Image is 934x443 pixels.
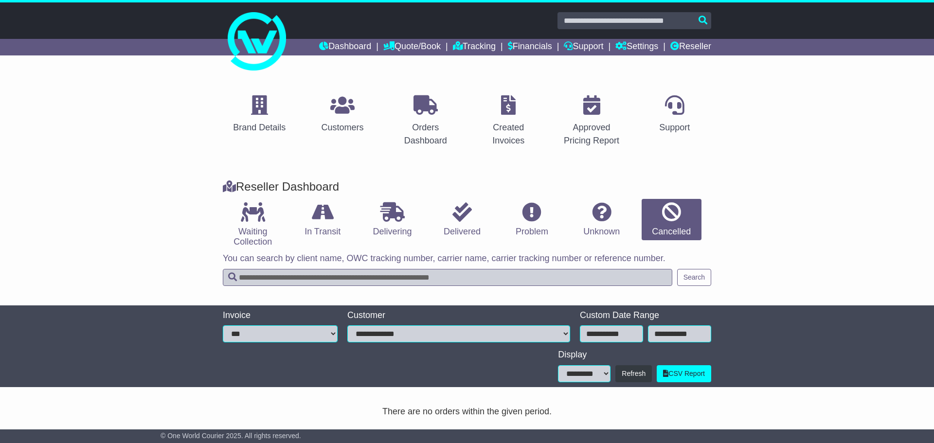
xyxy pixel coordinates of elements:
a: Created Invoices [472,92,545,151]
a: Quote/Book [383,39,441,55]
div: Custom Date Range [580,310,711,321]
div: There are no orders within the given period. [223,407,711,417]
a: Approved Pricing Report [555,92,629,151]
button: Refresh [615,365,652,382]
button: Search [677,269,711,286]
a: Waiting Collection [223,199,283,251]
a: Dashboard [319,39,371,55]
a: Brand Details [227,92,292,138]
a: Customers [315,92,370,138]
div: Customers [321,121,363,134]
a: Orders Dashboard [389,92,462,151]
div: Invoice [223,310,338,321]
a: Problem [502,199,562,241]
div: Customer [347,310,570,321]
a: Unknown [572,199,631,241]
a: Reseller [670,39,711,55]
p: You can search by client name, OWC tracking number, carrier name, carrier tracking number or refe... [223,253,711,264]
div: Reseller Dashboard [218,180,716,194]
a: CSV Report [657,365,711,382]
a: Settings [615,39,658,55]
a: In Transit [292,199,352,241]
div: Support [659,121,690,134]
div: Display [558,350,711,360]
a: Support [653,92,696,138]
div: Brand Details [233,121,286,134]
a: Delivered [432,199,492,241]
a: Cancelled [642,199,701,241]
span: © One World Courier 2025. All rights reserved. [161,432,301,440]
div: Orders Dashboard [395,121,456,147]
div: Approved Pricing Report [561,121,622,147]
a: Support [564,39,603,55]
div: Created Invoices [478,121,539,147]
a: Delivering [362,199,422,241]
a: Tracking [453,39,496,55]
a: Financials [508,39,552,55]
